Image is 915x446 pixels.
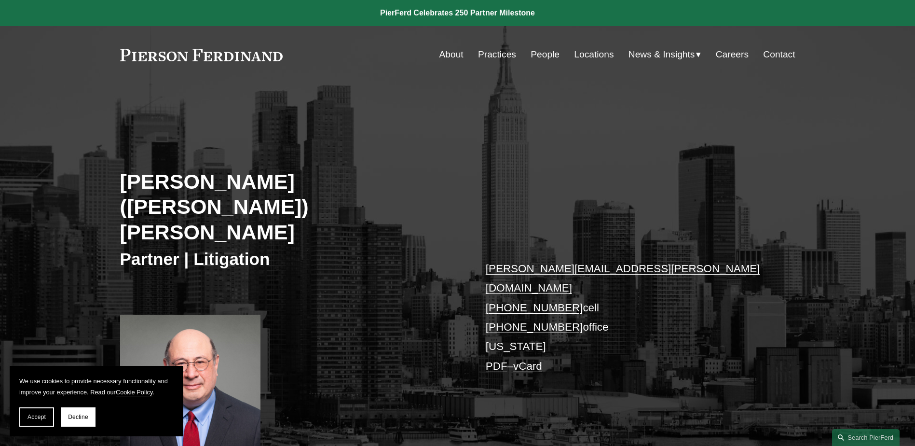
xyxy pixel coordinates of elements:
a: [PERSON_NAME][EMAIL_ADDRESS][PERSON_NAME][DOMAIN_NAME] [486,263,760,294]
span: Accept [27,414,46,420]
p: cell office [US_STATE] – [486,259,767,376]
a: Careers [716,45,749,64]
a: Locations [574,45,614,64]
a: PDF [486,360,507,372]
a: folder dropdown [628,45,701,64]
a: Cookie Policy [116,389,153,396]
button: Accept [19,407,54,427]
span: News & Insights [628,46,695,63]
span: Decline [68,414,88,420]
p: We use cookies to provide necessary functionality and improve your experience. Read our . [19,376,174,398]
h2: [PERSON_NAME] ([PERSON_NAME]) [PERSON_NAME] [120,169,458,245]
a: [PHONE_NUMBER] [486,302,583,314]
a: About [439,45,464,64]
h3: Partner | Litigation [120,249,458,270]
a: Search this site [832,429,900,446]
a: Practices [478,45,516,64]
section: Cookie banner [10,366,183,436]
a: Contact [763,45,795,64]
a: [PHONE_NUMBER] [486,321,583,333]
a: People [531,45,560,64]
button: Decline [61,407,96,427]
a: vCard [513,360,542,372]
